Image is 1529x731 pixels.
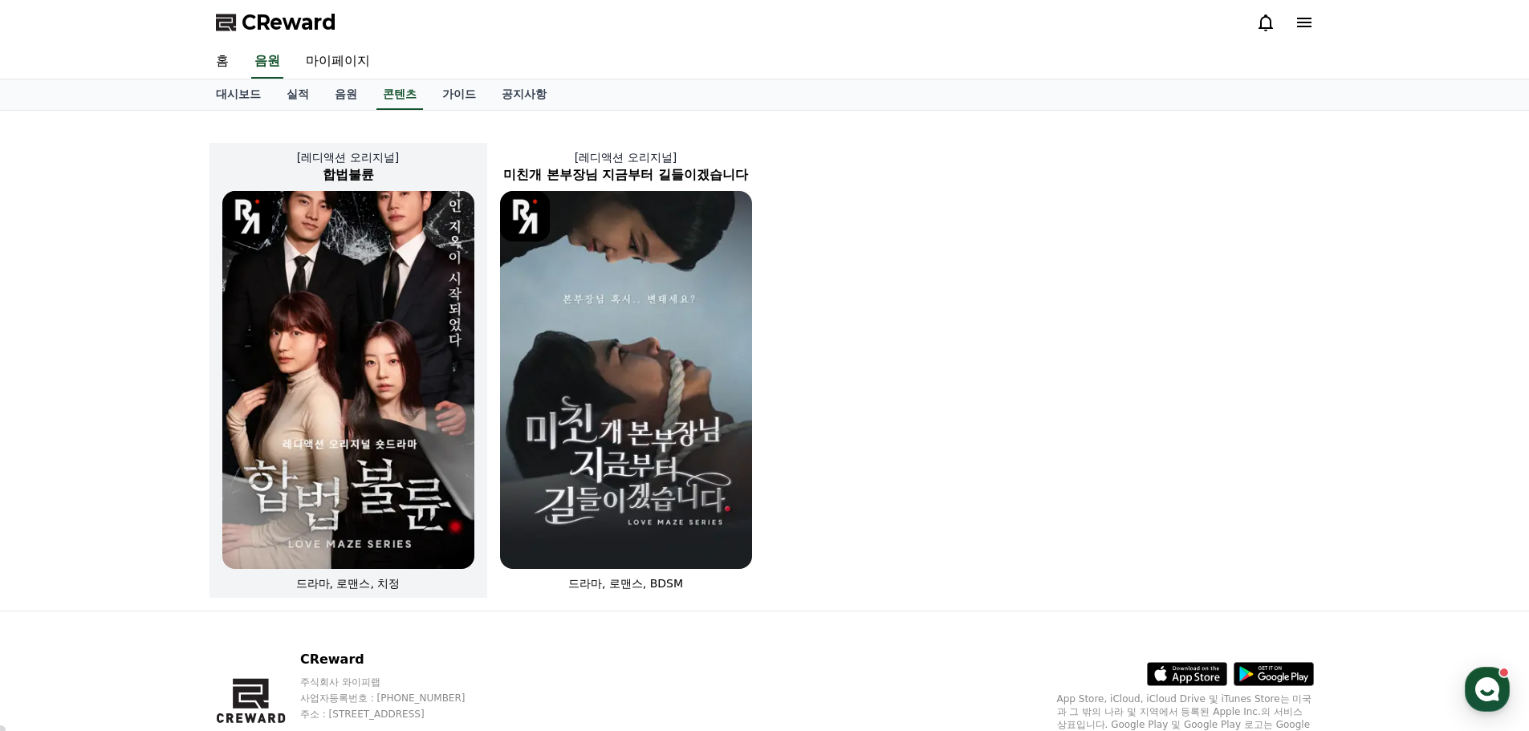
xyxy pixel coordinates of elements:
[500,191,551,242] img: [object Object] Logo
[296,577,401,590] span: 드라마, 로맨스, 치정
[242,10,336,35] span: CReward
[487,165,765,185] h2: 미친개 본부장님 지금부터 길들이겠습니다
[209,149,487,165] p: [레디액션 오리지널]
[568,577,683,590] span: 드라마, 로맨스, BDSM
[216,10,336,35] a: CReward
[106,509,207,549] a: 대화
[147,534,166,546] span: 대화
[207,509,308,549] a: 설정
[5,509,106,549] a: 홈
[487,149,765,165] p: [레디액션 오리지널]
[203,79,274,110] a: 대시보드
[203,45,242,79] a: 홈
[322,79,370,110] a: 음원
[487,136,765,604] a: [레디액션 오리지널] 미친개 본부장님 지금부터 길들이겠습니다 미친개 본부장님 지금부터 길들이겠습니다 [object Object] Logo 드라마, 로맨스, BDSM
[300,650,496,669] p: CReward
[222,191,273,242] img: [object Object] Logo
[251,45,283,79] a: 음원
[248,533,267,546] span: 설정
[209,136,487,604] a: [레디액션 오리지널] 합법불륜 합법불륜 [object Object] Logo 드라마, 로맨스, 치정
[222,191,474,569] img: 합법불륜
[293,45,383,79] a: 마이페이지
[51,533,60,546] span: 홈
[429,79,489,110] a: 가이드
[376,79,423,110] a: 콘텐츠
[489,79,559,110] a: 공지사항
[300,708,496,721] p: 주소 : [STREET_ADDRESS]
[209,165,487,185] h2: 합법불륜
[300,692,496,705] p: 사업자등록번호 : [PHONE_NUMBER]
[500,191,752,569] img: 미친개 본부장님 지금부터 길들이겠습니다
[300,676,496,688] p: 주식회사 와이피랩
[274,79,322,110] a: 실적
